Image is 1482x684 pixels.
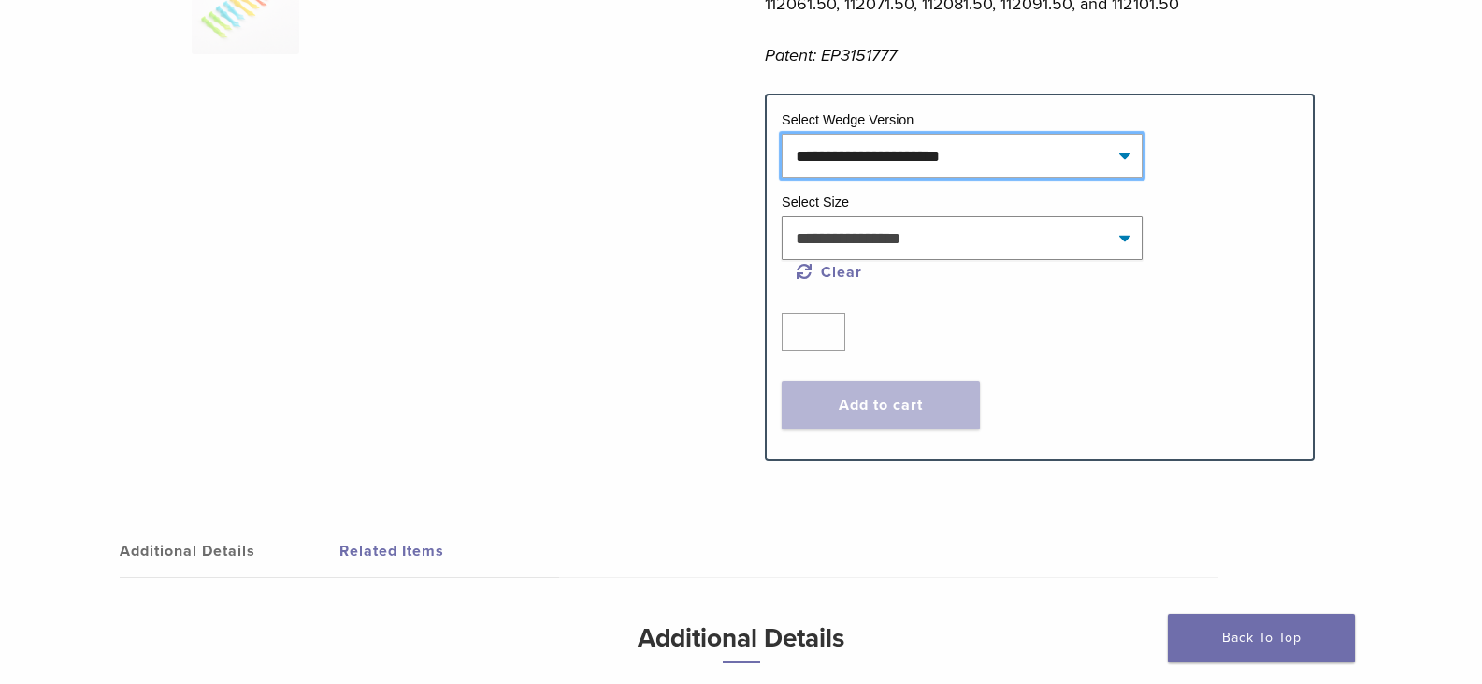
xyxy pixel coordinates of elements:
label: Select Wedge Version [782,112,914,127]
a: Related Items [339,525,559,577]
a: Back To Top [1168,614,1355,662]
h3: Additional Details [241,616,1242,678]
a: Additional Details [120,525,339,577]
button: Add to cart [782,381,980,429]
label: Select Size [782,195,849,210]
em: Patent: EP3151777 [765,45,897,65]
a: Clear [797,263,862,282]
